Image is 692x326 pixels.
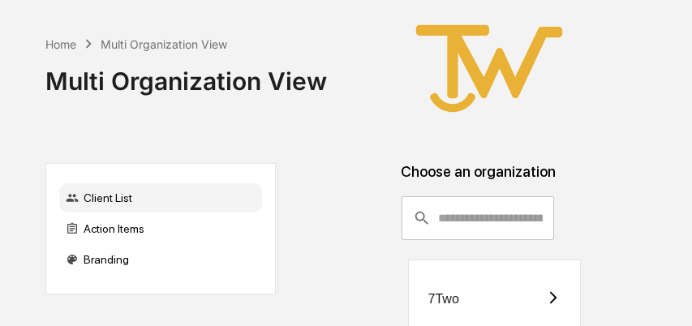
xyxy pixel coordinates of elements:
[45,54,327,96] div: Multi Organization View
[402,196,554,240] div: consultant-dashboard__filter-organizations-search-bar
[289,163,668,196] div: Choose an organization
[59,183,262,212] div: Client List
[408,13,570,124] img: True West
[59,245,262,274] div: Branding
[428,292,459,307] div: 7Two
[59,214,262,243] div: Action Items
[101,37,227,51] div: Multi Organization View
[45,37,76,51] div: Home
